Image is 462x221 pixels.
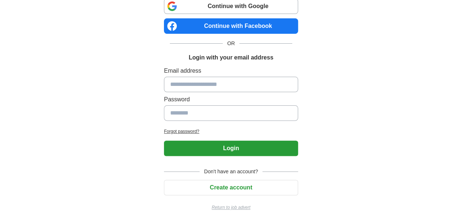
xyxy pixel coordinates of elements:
[164,180,298,195] button: Create account
[164,66,298,75] label: Email address
[223,40,239,47] span: OR
[164,128,298,135] a: Forgot password?
[164,184,298,191] a: Create account
[200,168,262,175] span: Don't have an account?
[164,141,298,156] button: Login
[164,18,298,34] a: Continue with Facebook
[164,204,298,211] a: Return to job advert
[189,53,273,62] h1: Login with your email address
[164,95,298,104] label: Password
